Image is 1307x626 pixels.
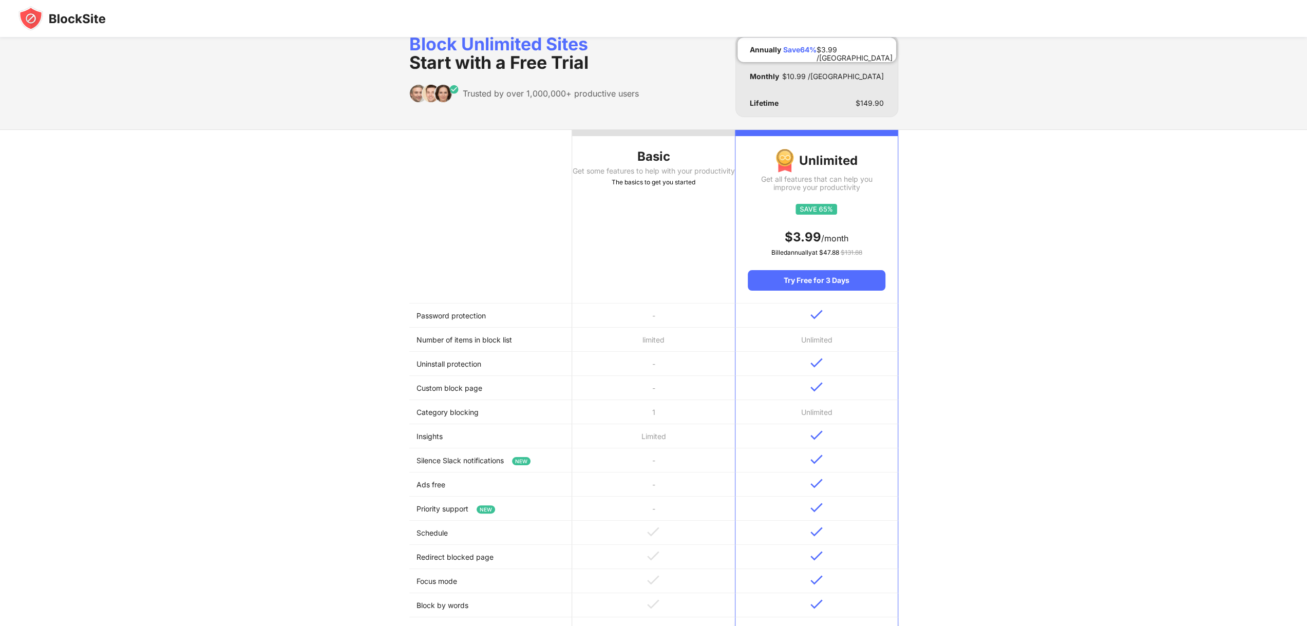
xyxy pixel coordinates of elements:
[409,424,572,448] td: Insights
[409,545,572,569] td: Redirect blocked page
[572,148,735,165] div: Basic
[477,505,495,514] span: NEW
[775,148,794,173] img: img-premium-medal
[782,72,884,81] div: $ 10.99 /[GEOGRAPHIC_DATA]
[409,328,572,352] td: Number of items in block list
[748,175,885,192] div: Get all features that can help you improve your productivity
[748,229,885,245] div: /month
[647,527,659,537] img: v-grey.svg
[463,88,639,99] div: Trusted by over 1,000,000+ productive users
[409,400,572,424] td: Category blocking
[810,382,823,392] img: v-blue.svg
[810,479,823,488] img: v-blue.svg
[810,503,823,513] img: v-blue.svg
[750,46,781,54] div: Annually
[748,148,885,173] div: Unlimited
[647,575,659,585] img: v-grey.svg
[409,35,639,72] div: Block Unlimited Sites
[572,303,735,328] td: -
[795,204,837,215] img: save65.svg
[572,424,735,448] td: Limited
[409,521,572,545] td: Schedule
[409,448,572,472] td: Silence Slack notifications
[810,454,823,464] img: v-blue.svg
[735,328,898,352] td: Unlimited
[856,99,884,107] div: $ 149.90
[409,84,459,103] img: trusted-by.svg
[810,310,823,319] img: v-blue.svg
[572,167,735,175] div: Get some features to help with your productivity
[810,358,823,368] img: v-blue.svg
[572,448,735,472] td: -
[572,352,735,376] td: -
[810,575,823,585] img: v-blue.svg
[647,551,659,561] img: v-grey.svg
[572,376,735,400] td: -
[785,230,821,244] span: $ 3.99
[409,352,572,376] td: Uninstall protection
[810,599,823,609] img: v-blue.svg
[647,599,659,609] img: v-grey.svg
[409,303,572,328] td: Password protection
[409,497,572,521] td: Priority support
[783,46,817,54] div: Save 64 %
[409,52,589,73] span: Start with a Free Trial
[810,551,823,561] img: v-blue.svg
[572,472,735,497] td: -
[409,593,572,617] td: Block by words
[409,376,572,400] td: Custom block page
[840,249,862,256] span: $ 131.88
[409,569,572,593] td: Focus mode
[810,527,823,537] img: v-blue.svg
[572,177,735,187] div: The basics to get you started
[748,248,885,258] div: Billed annually at $ 47.88
[735,400,898,424] td: Unlimited
[572,497,735,521] td: -
[750,99,779,107] div: Lifetime
[18,6,106,31] img: blocksite-icon-black.svg
[512,457,531,465] span: NEW
[810,430,823,440] img: v-blue.svg
[750,72,779,81] div: Monthly
[817,46,893,54] div: $ 3.99 /[GEOGRAPHIC_DATA]
[572,400,735,424] td: 1
[572,328,735,352] td: limited
[748,270,885,291] div: Try Free for 3 Days
[409,472,572,497] td: Ads free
